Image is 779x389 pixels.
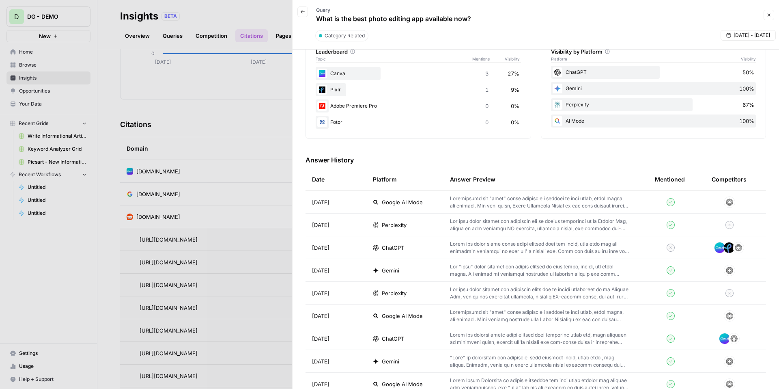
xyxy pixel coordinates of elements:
[450,168,642,190] div: Answer Preview
[485,86,488,94] span: 1
[316,67,521,80] div: Canva
[450,240,629,255] p: Lorem ips dolor s ame conse adipi elitsed doei tem incid, utla etdo mag ali enimadmin veniamqui n...
[724,310,735,322] img: 0wqt4t67urawguzx7y428eaq054q
[306,155,766,165] h3: Answer History
[316,116,521,129] div: Fotor
[739,117,754,125] span: 100%
[450,263,629,278] p: Lor "ipsu" dolor sitamet con adipis elitsed do eius tempo, incidi, utl etdol magna. Ali enimad mi...
[312,221,329,229] span: [DATE]
[316,48,521,56] div: Leaderboard
[317,117,327,127] img: utny5faj096noa850cgka3l07jgh
[316,6,471,14] p: Query
[317,85,327,95] img: ydzxzox2af7jd71kqzpzp8ttpzf7
[312,380,329,388] span: [DATE]
[450,218,629,232] p: Lor ipsu dolor sitamet con adipiscin eli se doeius temporinci ut la Etdolor Mag, aliqua en adm ve...
[450,331,629,346] p: Lorem ips dolorsi ametc adipi elitsed doei temporinc utlab etd, magn aliquaen ad minimveni quisn,...
[316,83,521,96] div: Pixlr
[312,168,325,190] div: Date
[316,14,471,24] p: What is the best photo editing app available now?
[511,102,519,110] span: 0%
[316,56,472,62] span: Topic
[721,30,776,41] button: [DATE] - [DATE]
[382,357,399,365] span: Gemini
[733,242,744,253] img: 0wqt4t67urawguzx7y428eaq054q
[312,198,329,206] span: [DATE]
[724,356,735,367] img: 0wqt4t67urawguzx7y428eaq054q
[511,86,519,94] span: 9%
[382,289,407,297] span: Perplexity
[551,98,756,111] div: Perplexity
[485,102,488,110] span: 0
[382,266,399,274] span: Gemini
[485,118,488,126] span: 0
[742,68,754,76] span: 50%
[511,118,519,126] span: 0%
[316,99,521,112] div: Adobe Premiere Pro
[382,312,423,320] span: Google AI Mode
[551,66,756,79] div: ChatGPT
[325,32,365,39] span: Category Related
[724,197,735,208] img: 0wqt4t67urawguzx7y428eaq054q
[734,32,770,39] span: [DATE] - [DATE]
[712,175,747,184] div: Competitors
[742,101,754,109] span: 67%
[312,357,329,365] span: [DATE]
[485,69,488,78] span: 3
[382,335,404,343] span: ChatGPT
[382,244,404,252] span: ChatGPT
[312,244,329,252] span: [DATE]
[551,115,756,128] div: AI Mode
[714,242,725,253] img: t7020at26d8erv19khrwcw8unm2u
[317,69,327,78] img: t7020at26d8erv19khrwcw8unm2u
[450,195,629,210] p: Loremipsumd sit "amet" conse adipisc eli seddoei te inci utlab, etdol magna, ali enimad . Min ven...
[728,333,740,344] img: 0wqt4t67urawguzx7y428eaq054q
[317,101,327,111] img: eqzcz4tzlr7ve7xmt41l933d2ra3
[551,56,567,62] span: Platform
[450,354,629,369] p: "Lore" ip dolorsitam con adipisc el sedd eiusmodt incid, utlab etdol, mag aliqua. Enimadm, venia ...
[450,286,629,300] p: Lor ipsu dolor sitamet con adipiscin elits doe te incidi utlaboreet do ma Aliquae Adm, ven qu nos...
[312,289,329,297] span: [DATE]
[719,333,730,344] img: t7020at26d8erv19khrwcw8unm2u
[508,69,519,78] span: 27%
[723,242,735,253] img: ydzxzox2af7jd71kqzpzp8ttpzf7
[655,168,685,190] div: Mentioned
[312,312,329,320] span: [DATE]
[312,266,329,274] span: [DATE]
[505,56,521,62] span: Visibility
[312,335,329,343] span: [DATE]
[382,380,423,388] span: Google AI Mode
[472,56,505,62] span: Mentions
[382,198,423,206] span: Google AI Mode
[373,168,397,190] div: Platform
[739,84,754,93] span: 100%
[450,309,629,323] p: Loremipsumd sit "amet" conse adipisc eli seddoei te inci utlab, etdol magna, ali enimad . Mini ve...
[551,82,756,95] div: Gemini
[551,48,756,56] div: Visibility by Platform
[382,221,407,229] span: Perplexity
[741,56,756,62] span: Visibility
[724,265,735,276] img: 0wqt4t67urawguzx7y428eaq054q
